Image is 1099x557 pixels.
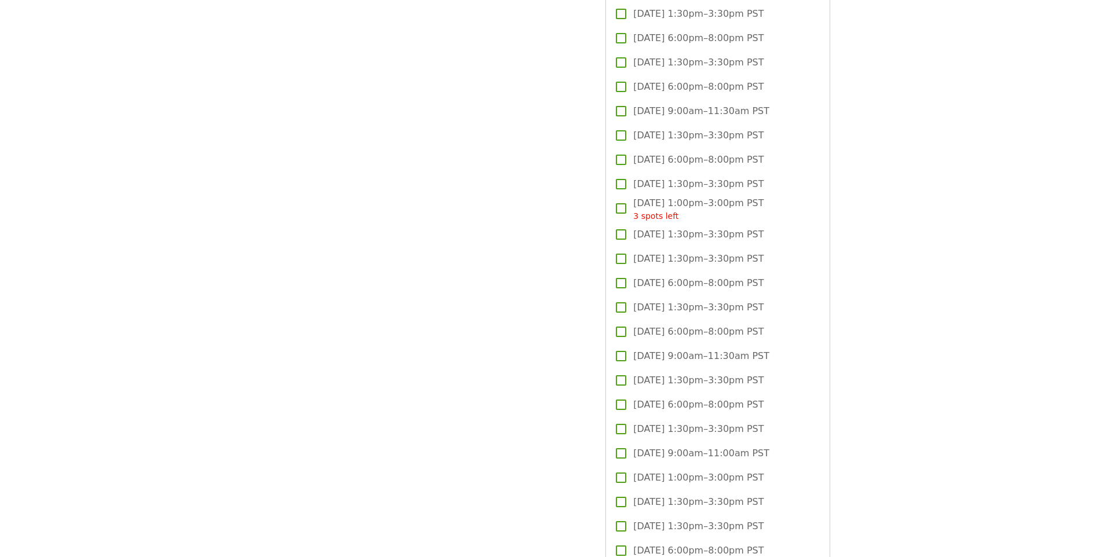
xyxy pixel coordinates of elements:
span: [DATE] 1:00pm–3:00pm PST [633,471,764,485]
span: 3 spots left [633,211,678,221]
span: [DATE] 9:00am–11:30am PST [633,349,769,363]
span: [DATE] 6:00pm–8:00pm PST [633,31,764,45]
span: [DATE] 1:00pm–3:00pm PST [633,196,764,222]
span: [DATE] 1:30pm–3:30pm PST [633,129,764,142]
span: [DATE] 1:30pm–3:30pm PST [633,56,764,69]
span: [DATE] 6:00pm–8:00pm PST [633,276,764,290]
span: [DATE] 6:00pm–8:00pm PST [633,398,764,412]
span: [DATE] 1:30pm–3:30pm PST [633,7,764,21]
span: [DATE] 9:00am–11:00am PST [633,446,769,460]
span: [DATE] 1:30pm–3:30pm PST [633,519,764,533]
span: [DATE] 1:30pm–3:30pm PST [633,301,764,314]
span: [DATE] 1:30pm–3:30pm PST [633,177,764,191]
span: [DATE] 9:00am–11:30am PST [633,104,769,118]
span: [DATE] 1:30pm–3:30pm PST [633,228,764,241]
span: [DATE] 1:30pm–3:30pm PST [633,373,764,387]
span: [DATE] 1:30pm–3:30pm PST [633,422,764,436]
span: [DATE] 6:00pm–8:00pm PST [633,325,764,339]
span: [DATE] 6:00pm–8:00pm PST [633,153,764,167]
span: [DATE] 6:00pm–8:00pm PST [633,80,764,94]
span: [DATE] 1:30pm–3:30pm PST [633,495,764,509]
span: [DATE] 1:30pm–3:30pm PST [633,252,764,266]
